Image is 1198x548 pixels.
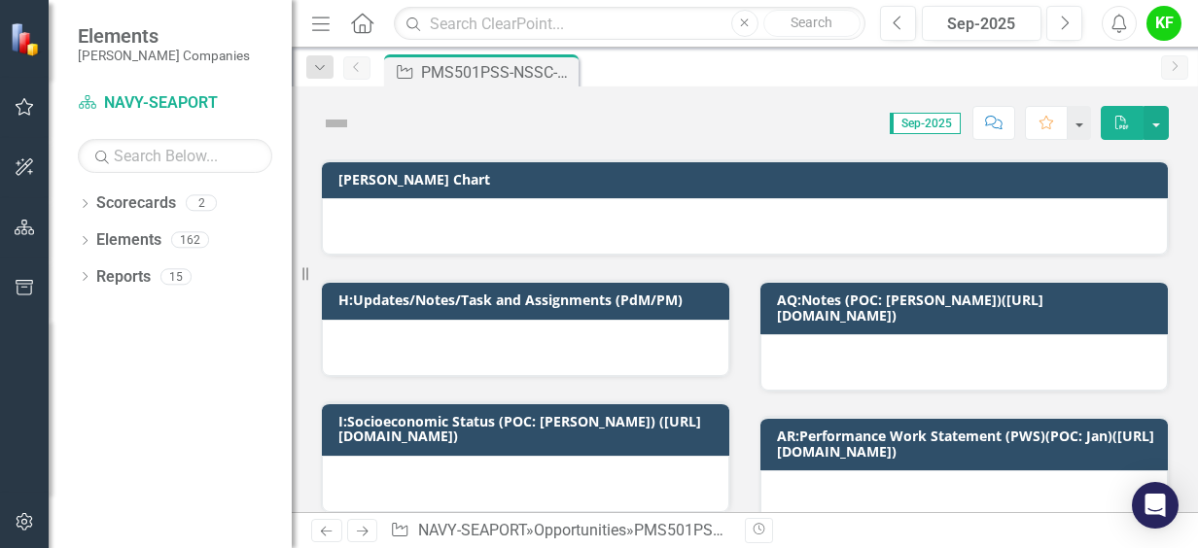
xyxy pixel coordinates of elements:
[929,13,1035,36] div: Sep-2025
[418,521,526,539] a: NAVY-SEAPORT
[78,48,250,63] small: [PERSON_NAME] Companies
[390,520,730,542] div: » »
[777,428,1158,459] h3: AR:Performance Work Statement (PWS)(POC: Jan)([URL][DOMAIN_NAME])
[78,24,250,48] span: Elements
[421,60,574,85] div: PMS501PSS-NSSC-SEAPORT-240845: (PMS 501 PROFESSIONAL SUPPORT SERVICES (SEAPORT NXG))
[338,172,1158,187] h3: [PERSON_NAME] Chart
[394,7,865,41] input: Search ClearPoint...
[534,521,626,539] a: Opportunities
[78,139,272,173] input: Search Below...
[10,21,44,55] img: ClearPoint Strategy
[96,229,161,252] a: Elements
[763,10,861,37] button: Search
[922,6,1041,41] button: Sep-2025
[321,108,352,139] img: Not Defined
[338,414,720,444] h3: I:Socioeconomic Status (POC: [PERSON_NAME]) ([URL][DOMAIN_NAME])
[791,15,832,30] span: Search
[96,192,176,215] a: Scorecards
[171,232,209,249] div: 162
[78,92,272,115] a: NAVY-SEAPORT
[96,266,151,289] a: Reports
[186,195,217,212] div: 2
[338,292,720,307] h3: H:Updates/Notes/Task and Assignments (PdM/PM)
[1132,482,1179,529] div: Open Intercom Messenger
[890,113,961,134] span: Sep-2025
[160,268,192,285] div: 15
[1146,6,1181,41] button: KF
[777,292,1158,323] h3: AQ:Notes (POC: [PERSON_NAME])([URL][DOMAIN_NAME])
